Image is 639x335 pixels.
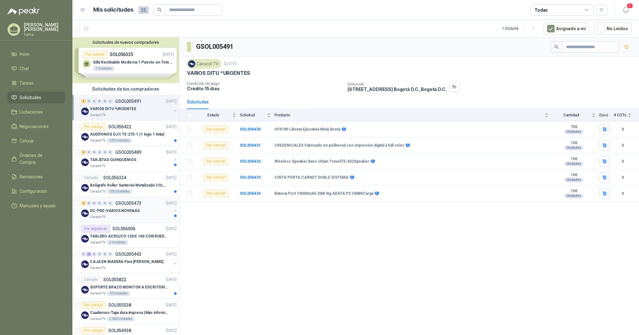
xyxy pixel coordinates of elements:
div: 2.000 Unidades [107,316,135,321]
button: 1 [620,4,631,16]
b: OF0189 Libreta Ejecutiva MiniLibreta [274,127,340,132]
p: Caracol TV [90,189,105,194]
div: 0 [87,201,91,205]
div: Cerrado [81,276,101,283]
a: Inicio [8,48,65,60]
a: Por cotizarSOL056422[DATE] Company LogoAUDÍFONOS DJ II TE-272-1 (1 logo 1 tinta)Caracol TV100 Uni... [72,120,179,146]
p: Fama [24,33,65,36]
p: DC-PDO-VARIOS NOVENAS [90,208,139,214]
p: SOL056334 [103,176,126,180]
a: Tareas [8,77,65,89]
div: 0 [108,150,113,154]
div: Unidades [564,129,584,134]
p: SOL056006 [112,226,135,231]
a: Remisiones [8,171,65,183]
span: Licitaciones [20,109,43,115]
a: Solicitudes [8,92,65,103]
p: Crédito 15 días [187,86,342,91]
p: [DATE] [166,200,177,206]
th: Estado [196,109,240,121]
a: Órdenes de Compra [8,149,65,168]
div: 0 [103,150,107,154]
p: [DATE] [224,61,236,67]
b: 100 [552,157,596,162]
div: Por cotizar [204,174,228,181]
a: 3 0 0 0 0 0 GSOL005473[DATE] Company LogoDC-PDO-VARIOS NOVENASCaracol TV [81,199,178,220]
div: 0 [92,150,97,154]
img: Logo peakr [8,8,40,15]
div: Cerrado [81,174,101,181]
span: Configuración [20,188,47,195]
p: SOL055538 [108,303,131,307]
p: [STREET_ADDRESS] Bogotá D.C. , Bogotá D.C. [348,87,446,92]
p: Cuadernos Tapa dura impresa (Mas informacion en el adjunto) [90,310,168,316]
div: 0 [97,201,102,205]
div: Por adjudicar [81,225,110,232]
span: Inicio [20,51,30,58]
img: Company Logo [188,60,195,67]
p: SOL054938 [108,328,131,333]
p: Caracol TV [90,164,105,169]
th: Docs [599,109,614,121]
img: Company Logo [81,235,89,243]
p: CAJA EN MADERA Para [PERSON_NAME] [90,259,163,265]
p: VARIOS DITU *URGENTES [187,70,250,76]
b: 100 [552,189,596,194]
span: 22 [139,6,149,14]
span: Tareas [20,80,33,87]
p: [DATE] [166,277,177,283]
p: SOPORTE BRAZO MONITOR A ESCRITORIO NBF80 [90,284,168,290]
span: Órdenes de Compra [20,152,59,166]
span: search [554,45,559,49]
th: # COTs [614,109,639,121]
span: Chat [20,65,29,72]
span: Cantidad [552,113,591,117]
b: 0 [614,159,631,165]
p: VARIOS DITU *URGENTES [90,106,136,112]
p: [PERSON_NAME] [PERSON_NAME] [24,23,65,31]
div: Por cotizar [81,301,106,309]
a: CerradoSOL055822[DATE] Company LogoSOPORTE BRAZO MONITOR A ESCRITORIO NBF80Caracol TV10 Unidades [72,273,179,299]
img: Company Logo [81,209,89,217]
a: 0 2 0 0 0 0 GSOL005443[DATE] Company LogoCAJA EN MADERA Para [PERSON_NAME]Caracol TV [81,250,178,271]
p: [DATE] [166,175,177,181]
div: 1 - 50 de 58 [502,24,539,34]
p: AUDÍFONOS DJ II TE-272-1 (1 logo 1 tinta) [90,131,164,137]
a: Negociaciones [8,120,65,132]
p: Caracol TV [90,265,105,271]
div: Por cotizar [204,190,228,197]
div: 700 Unidades [107,189,132,194]
p: [DATE] [166,328,177,334]
button: Solicitudes de nuevos compradores [75,40,177,45]
b: 0 [614,126,631,132]
button: Asignado a mi [544,23,589,35]
p: [DATE] [166,302,177,308]
b: SOL056430 [240,127,261,131]
img: Company Logo [81,108,89,115]
p: SOL056422 [108,125,131,129]
a: SOL056434 [240,191,261,196]
p: Caracol TV [90,291,105,296]
b: SOL056432 [240,159,261,164]
div: Por cotizar [81,123,106,131]
b: 700 [552,125,596,130]
div: Por cotizar [81,327,106,334]
div: 0 [81,252,86,256]
a: Licitaciones [8,106,65,118]
b: CREDENCIALES Fabricado en poliborad con impresión digital a full color [274,143,404,148]
p: TABLERO ACRILICO 120 X 160 CON RUEDAS [90,233,168,239]
div: 0 [108,99,113,103]
div: Unidades [564,193,584,198]
img: Company Logo [81,133,89,141]
div: 0 [97,150,102,154]
img: Company Logo [81,311,89,319]
span: Solicitud [240,113,266,117]
span: search [157,8,162,12]
p: Caracol TV [90,113,105,118]
div: 0 [108,201,113,205]
button: No Leídos [594,23,631,35]
b: CINTA PORTA CARNET DOBLE SISTEMA [274,175,348,180]
img: Company Logo [81,260,89,268]
h1: Mis solicitudes [93,5,133,14]
div: 0 [92,252,97,256]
